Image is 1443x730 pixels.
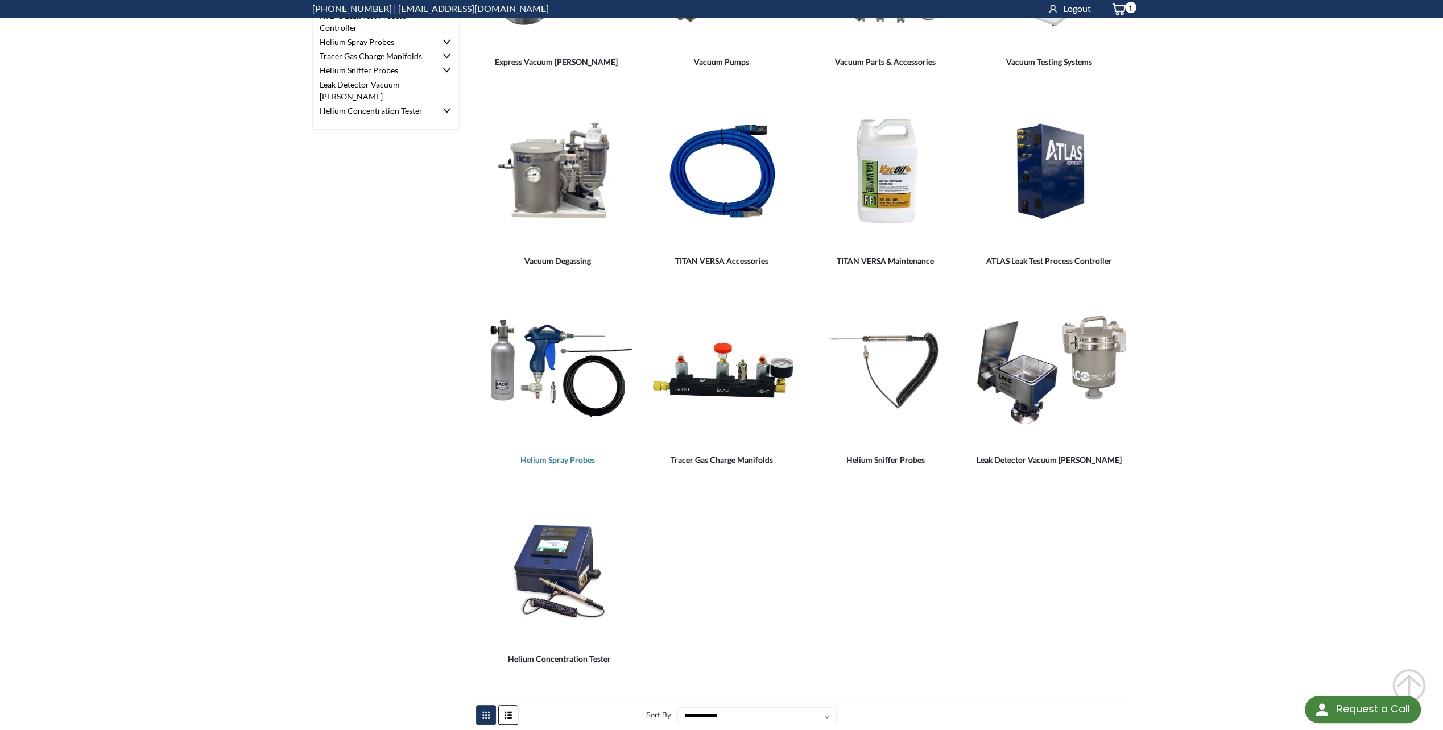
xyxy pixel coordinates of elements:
[643,454,801,478] a: Tracer Gas Charge Manifolds
[970,255,1128,279] a: ATLAS Leak Test Process Controller
[807,56,965,80] a: Vacuum Parts & Accessories
[476,705,496,725] a: Toggle Grid View
[313,9,437,35] a: ATLAS Leak Test Process Controller
[1102,1,1131,17] a: cart-preview-dropdown
[807,454,965,466] span: Helium Sniffer Probes
[970,91,1131,252] a: ATLAS Leak Test Process Controller
[643,255,801,267] span: TITAN VERSA Accessories
[479,489,640,650] a: Helium Concentration Tester
[1392,669,1426,703] div: Scroll Back to Top
[479,290,640,451] a: Helium Spray Probes
[640,707,673,724] label: Sort By:
[643,290,804,451] a: Tracer Gas Charge Manifolds
[807,56,965,68] span: Vacuum Parts & Accessories
[479,653,640,665] span: Helium Concentration Tester
[1313,700,1331,719] img: round button
[970,454,1128,478] a: Leak Detector Vacuum Chambers
[1392,669,1426,703] svg: submit
[643,454,801,466] span: Tracer Gas Charge Manifolds
[479,454,637,466] span: Helium Spray Probes
[313,103,437,118] a: Helium Concentration Tester
[1125,2,1136,13] span: 1
[1047,2,1059,13] svg: account
[807,454,965,478] a: Helium Sniffer Probes
[479,255,637,279] a: Vacuum Degassing
[807,91,967,252] a: TITAN VERSA Maintenance
[643,255,801,279] a: TITAN VERSA Accessories
[313,63,437,77] a: Helium Sniffer Probes
[479,653,640,677] a: Helium Concentration Tester
[313,49,437,63] a: Tracer Gas Charge Manifolds
[807,290,967,451] a: Helium Sniffer Probes
[970,56,1128,80] a: Vacuum Testing Systems
[1336,696,1409,722] div: Request a Call
[313,35,437,49] a: Helium Spray Probes
[643,56,801,68] span: Vacuum Pumps
[643,91,804,252] a: TITAN VERSA Accessories
[479,91,640,252] a: Vacuum Degassing
[476,56,637,68] span: Express Vacuum [PERSON_NAME]
[970,56,1128,68] span: Vacuum Testing Systems
[807,255,965,279] a: TITAN VERSA Maintenance
[643,56,801,80] a: Vacuum Pumps
[476,56,637,80] a: Express Vacuum Chambers
[479,255,637,267] span: Vacuum Degassing
[970,290,1131,451] a: Leak Detector Vacuum Chambers
[313,77,437,103] a: Leak Detector Vacuum [PERSON_NAME]
[807,255,965,267] span: TITAN VERSA Maintenance
[1305,696,1421,723] div: Request a Call
[970,454,1128,466] span: Leak Detector Vacuum [PERSON_NAME]
[970,255,1128,267] span: ATLAS Leak Test Process Controller
[498,705,518,725] a: Toggle List View
[479,454,637,478] a: Helium Spray Probes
